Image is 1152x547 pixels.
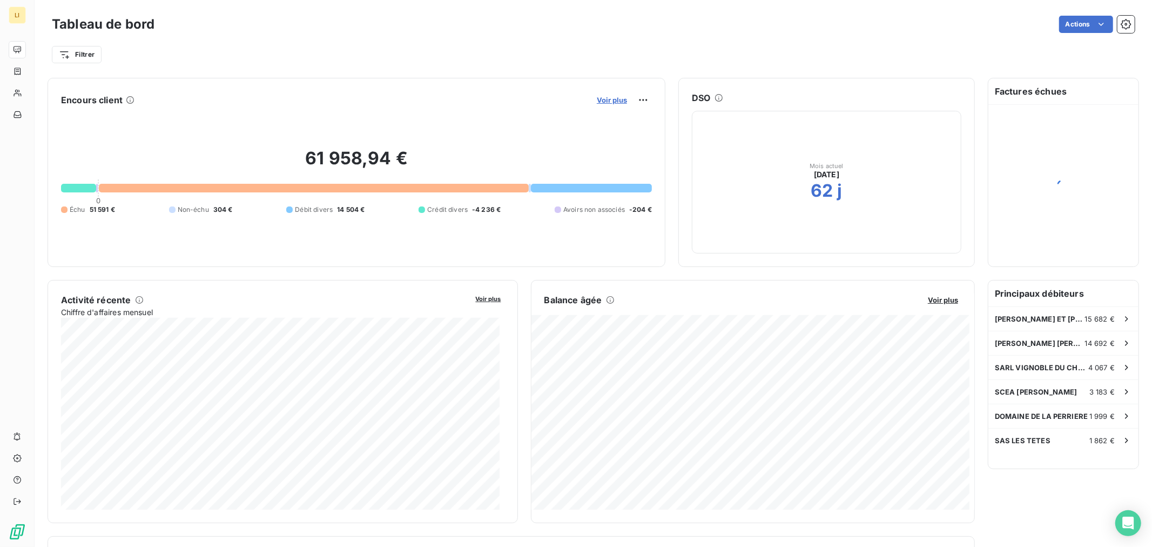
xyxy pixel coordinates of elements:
[473,293,504,303] button: Voir plus
[995,363,1088,372] span: SARL VIGNOBLE DU CHATEAU COUDRAY MONTPENSIER
[61,94,123,106] h6: Encours client
[988,78,1138,104] h6: Factures échues
[1115,510,1141,536] div: Open Intercom Messenger
[1085,339,1115,348] span: 14 692 €
[629,205,652,215] span: -204 €
[1089,388,1115,396] span: 3 183 €
[995,412,1088,421] span: DOMAINE DE LA PERRIERE
[178,205,209,215] span: Non-échu
[995,339,1085,348] span: [PERSON_NAME] [PERSON_NAME]
[838,180,843,202] h2: j
[213,205,233,215] span: 304 €
[811,180,833,202] h2: 62
[295,205,333,215] span: Débit divers
[544,293,602,306] h6: Balance âgée
[427,205,468,215] span: Crédit divers
[988,281,1138,306] h6: Principaux débiteurs
[61,148,652,180] h2: 61 958,94 €
[52,46,102,63] button: Filtrer
[472,205,501,215] span: -4 236 €
[52,15,154,34] h3: Tableau de bord
[61,293,131,306] h6: Activité récente
[9,6,26,24] div: LI
[563,205,625,215] span: Avoirs non associés
[96,196,100,205] span: 0
[995,388,1077,396] span: SCEA [PERSON_NAME]
[1059,16,1113,33] button: Actions
[1089,436,1115,445] span: 1 862 €
[995,315,1085,323] span: [PERSON_NAME] ET [PERSON_NAME]
[814,169,839,180] span: [DATE]
[1089,412,1115,421] span: 1 999 €
[928,296,958,304] span: Voir plus
[9,523,26,541] img: Logo LeanPay
[90,205,115,215] span: 51 591 €
[810,163,844,169] span: Mois actuel
[597,96,627,104] span: Voir plus
[594,95,630,105] button: Voir plus
[995,436,1050,445] span: SAS LES TETES
[1088,363,1115,372] span: 4 067 €
[337,205,365,215] span: 14 504 €
[925,295,961,305] button: Voir plus
[1085,315,1115,323] span: 15 682 €
[476,295,501,303] span: Voir plus
[692,91,710,104] h6: DSO
[70,205,85,215] span: Échu
[61,306,468,318] span: Chiffre d'affaires mensuel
